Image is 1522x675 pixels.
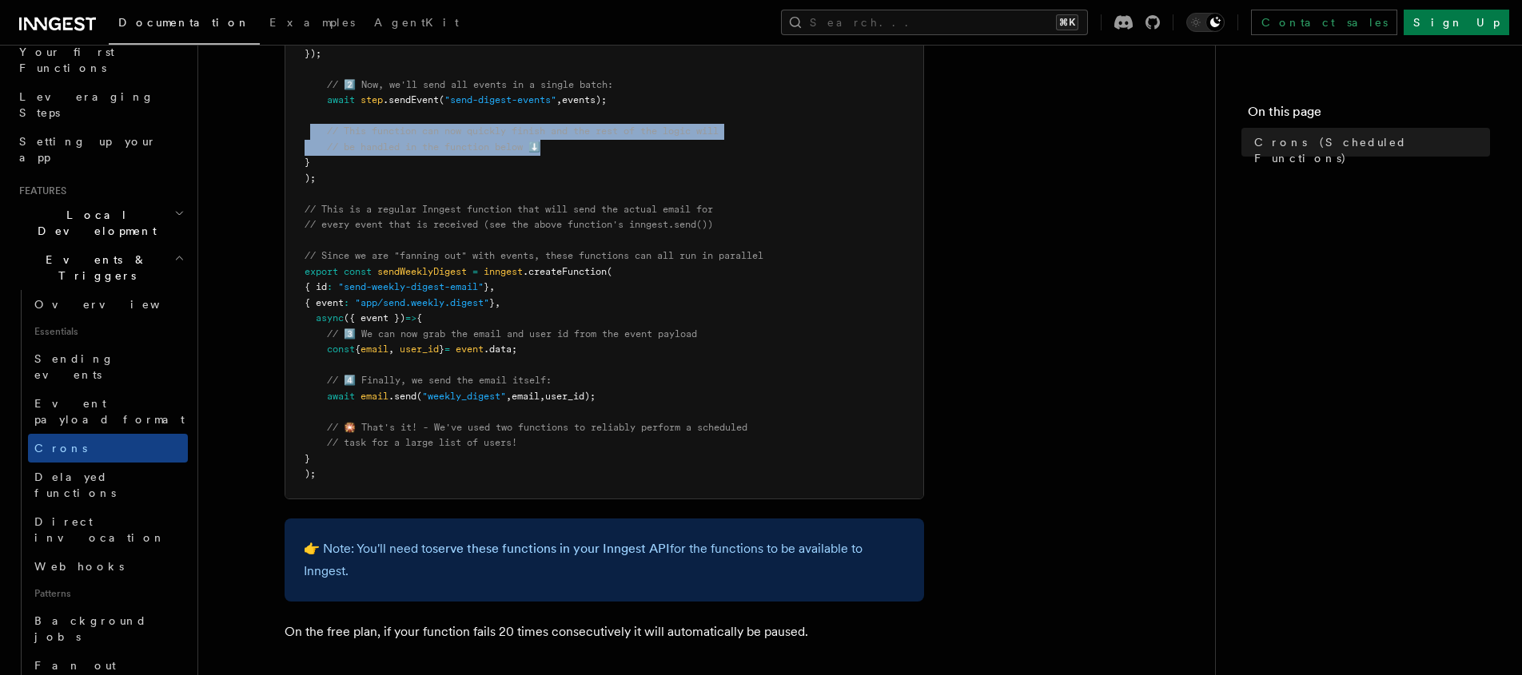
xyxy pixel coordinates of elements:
[34,298,199,311] span: Overview
[305,266,338,277] span: export
[377,266,467,277] span: sendWeeklyDigest
[260,5,365,43] a: Examples
[327,343,355,355] span: const
[344,266,372,277] span: const
[355,297,489,308] span: "app/send.weekly.digest"
[13,185,66,197] span: Features
[28,463,188,507] a: Delayed functions
[540,391,545,402] span: ,
[109,5,260,45] a: Documentation
[34,614,147,643] span: Background jobs
[19,46,114,74] span: Your first Functions
[34,515,165,544] span: Direct invocation
[383,94,439,105] span: .sendEvent
[305,281,327,292] span: { id
[1056,14,1078,30] kbd: ⌘K
[305,204,713,215] span: // This is a regular Inngest function that will send the actual email for
[305,297,344,308] span: { event
[374,16,459,29] span: AgentKit
[13,127,188,172] a: Setting up your app
[305,48,321,59] span: });
[361,343,388,355] span: email
[484,281,489,292] span: }
[327,94,355,105] span: await
[444,94,556,105] span: "send-digest-events"
[327,375,552,386] span: // 4️⃣ Finally, we send the email itself:
[416,312,422,324] span: {
[1404,10,1509,35] a: Sign Up
[13,82,188,127] a: Leveraging Steps
[327,141,540,153] span: // be handled in the function below ⬇️
[607,266,612,277] span: (
[432,541,670,556] a: serve these functions in your Inngest API
[305,219,713,230] span: // every event that is received (see the above function's inngest.send())
[327,422,747,433] span: // 🎇 That's it! - We've used two functions to reliably perform a scheduled
[327,391,355,402] span: await
[304,538,905,582] p: 👉 Note: You'll need to for the functions to be available to Inngest.
[34,397,185,426] span: Event payload format
[28,344,188,389] a: Sending events
[506,391,512,402] span: ,
[28,434,188,463] a: Crons
[305,468,316,479] span: );
[495,297,500,308] span: ,
[28,290,188,319] a: Overview
[388,391,416,402] span: .send
[13,207,174,239] span: Local Development
[361,94,383,105] span: step
[13,245,188,290] button: Events & Triggers
[523,266,607,277] span: .createFunction
[489,281,495,292] span: ,
[484,266,523,277] span: inngest
[512,391,540,402] span: email
[365,5,468,43] a: AgentKit
[1254,134,1490,166] span: Crons (Scheduled Functions)
[489,297,495,308] span: }
[338,281,484,292] span: "send-weekly-digest-email"
[28,606,188,651] a: Background jobs
[344,312,405,324] span: ({ event })
[34,560,124,573] span: Webhooks
[361,391,388,402] span: email
[327,281,333,292] span: :
[416,391,422,402] span: (
[562,94,607,105] span: events);
[781,10,1088,35] button: Search...⌘K
[545,391,596,402] span: user_id);
[19,135,157,164] span: Setting up your app
[19,90,154,119] span: Leveraging Steps
[344,297,349,308] span: :
[405,312,416,324] span: =>
[1248,128,1490,173] a: Crons (Scheduled Functions)
[13,201,188,245] button: Local Development
[305,453,310,464] span: }
[34,659,116,672] span: Fan out
[1251,10,1397,35] a: Contact sales
[28,319,188,344] span: Essentials
[400,343,439,355] span: user_id
[327,437,517,448] span: // task for a large list of users!
[13,38,188,82] a: Your first Functions
[472,266,478,277] span: =
[305,250,763,261] span: // Since we are "fanning out" with events, these functions can all run in parallel
[28,507,188,552] a: Direct invocation
[484,343,517,355] span: .data;
[34,471,116,499] span: Delayed functions
[34,352,114,381] span: Sending events
[439,343,444,355] span: }
[13,252,174,284] span: Events & Triggers
[388,343,394,355] span: ,
[118,16,250,29] span: Documentation
[556,94,562,105] span: ,
[28,552,188,581] a: Webhooks
[28,389,188,434] a: Event payload format
[456,343,484,355] span: event
[1186,13,1225,32] button: Toggle dark mode
[327,125,719,137] span: // This function can now quickly finish and the rest of the logic will
[422,391,506,402] span: "weekly_digest"
[355,343,361,355] span: {
[327,79,613,90] span: // 2️⃣ Now, we'll send all events in a single batch:
[1248,102,1490,128] h4: On this page
[285,621,924,643] p: On the free plan, if your function fails 20 times consecutively it will automatically be paused.
[34,442,87,455] span: Crons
